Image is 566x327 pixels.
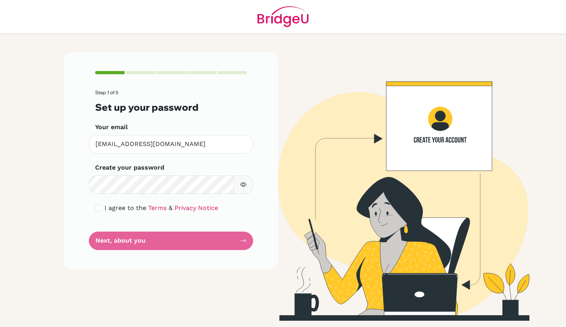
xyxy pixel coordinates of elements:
h3: Set up your password [95,102,247,113]
span: I agree to the [105,204,146,212]
a: Terms [148,204,167,212]
label: Your email [95,122,128,132]
span: & [169,204,173,212]
span: Step 1 of 5 [95,90,118,95]
a: Privacy Notice [175,204,218,212]
label: Create your password [95,163,164,172]
input: Insert your email* [89,135,253,153]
